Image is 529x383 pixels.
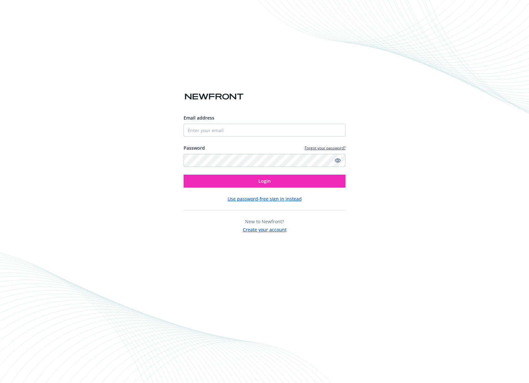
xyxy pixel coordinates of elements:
button: Create your account [243,225,287,233]
input: Enter your email [184,124,345,137]
span: Email address [184,115,214,121]
img: Newfront logo [184,91,245,102]
span: New to Newfront? [245,218,284,225]
button: Use password-free sign in instead [228,195,302,202]
a: Show password [334,157,342,164]
a: Forgot your password? [305,145,345,151]
span: Login [258,178,271,184]
input: Enter your password [184,154,345,167]
button: Login [184,175,345,188]
label: Password [184,145,205,151]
